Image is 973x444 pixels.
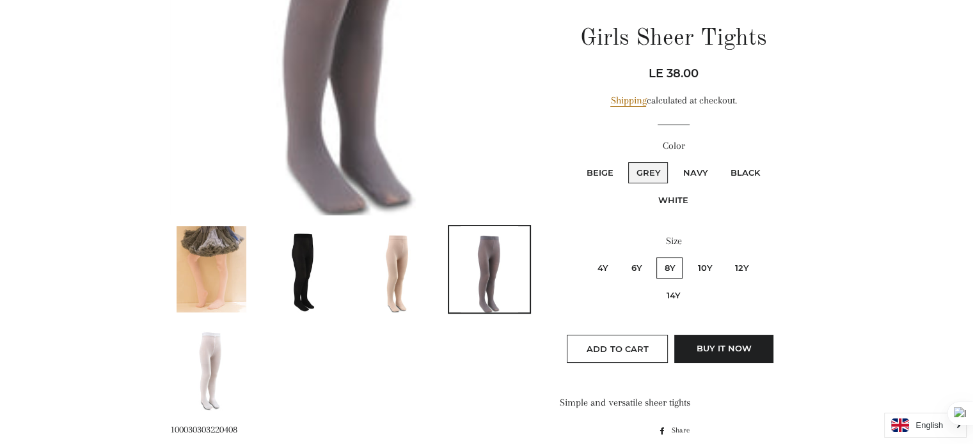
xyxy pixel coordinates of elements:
a: English [891,418,960,432]
label: Beige [579,162,621,183]
label: Grey [628,162,668,183]
label: Color [560,138,787,154]
label: Navy [675,162,715,183]
img: Load image into Gallery viewer, Girls Sheer Tights [368,226,425,312]
div: Simple and versatile sheer tights [560,395,787,411]
button: Buy it now [674,335,773,363]
label: 14y [658,285,688,306]
span: LE 38.00 [649,66,699,80]
label: Size [560,233,787,249]
img: Load image into Gallery viewer, Girls Sheer Tights [275,226,333,312]
img: Load image into Gallery viewer, Girls Sheer Tights [461,226,518,312]
label: 8y [656,257,683,279]
div: calculated at checkout. [560,93,787,109]
label: Black [722,162,767,183]
i: English [915,421,943,429]
label: White [651,190,696,211]
label: 12y [727,257,756,279]
label: 10y [690,257,720,279]
label: 4y [590,257,616,279]
h1: Girls Sheer Tights [560,23,787,55]
span: Add to Cart [587,344,648,354]
label: 6y [623,257,649,279]
img: Load image into Gallery viewer, Girls Sheer Tights [177,226,246,312]
button: Add to Cart [567,335,668,363]
img: Load image into Gallery viewer, Girls Sheer Tights [182,325,240,411]
span: Share [671,424,695,438]
span: 100030303220408 [170,424,237,435]
a: Shipping [610,95,646,107]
